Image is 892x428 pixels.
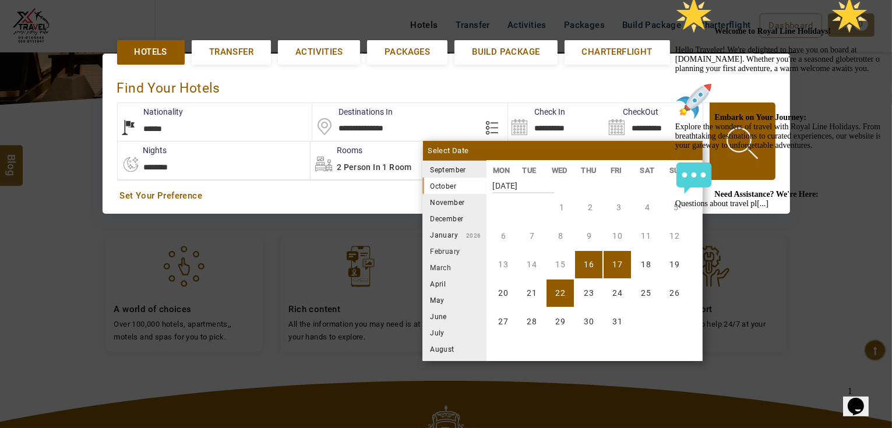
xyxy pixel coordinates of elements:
span: Hello Traveler! We're delighted to have you on board at [DOMAIN_NAME]. Whether you're a seasoned ... [5,35,212,216]
strong: [DATE] [492,172,554,193]
li: THU [575,164,605,176]
small: 2025 [466,167,548,174]
li: Saturday, 25 October 2025 [632,280,660,307]
label: nights [117,144,167,156]
a: Set Your Preference [120,190,773,202]
li: SUN [663,164,693,176]
a: Activities [278,40,360,64]
div: Select Date [423,141,703,161]
label: Check In [508,106,565,118]
span: Charterflight [582,46,653,58]
img: :rocket: [5,91,42,128]
label: Rooms [311,144,362,156]
input: Search [605,103,703,141]
li: April [422,275,486,292]
a: Hotels [117,40,185,64]
li: MON [486,164,516,176]
img: :star2: [160,5,198,42]
li: May [422,292,486,308]
li: Sunday, 26 October 2025 [661,280,688,307]
li: Tuesday, 21 October 2025 [518,280,545,307]
li: Friday, 31 October 2025 [604,308,631,335]
a: Charterflight [565,40,670,64]
input: Search [508,103,605,141]
span: Packages [385,46,430,58]
span: 2 Person in 1 Room [337,162,412,172]
a: Transfer [192,40,271,64]
li: Monday, 27 October 2025 [489,308,517,335]
div: Find Your Hotels [117,68,775,102]
strong: Embark on Your Journey: [44,121,136,130]
li: Thursday, 16 October 2025 [575,251,602,278]
small: 2026 [458,232,481,239]
li: July [422,324,486,341]
li: Wednesday, 29 October 2025 [547,308,574,335]
li: December [422,210,486,227]
li: June [422,308,486,324]
strong: Welcome to Royal Line Holidays! [44,35,198,44]
a: Build Package [454,40,557,64]
li: Thursday, 30 October 2025 [575,308,602,335]
li: Sunday, 19 October 2025 [661,251,688,278]
li: Wednesday, 22 October 2025 [547,280,574,307]
li: Friday, 24 October 2025 [604,280,631,307]
span: Transfer [209,46,253,58]
li: Tuesday, 28 October 2025 [518,308,545,335]
label: Nationality [118,106,184,118]
li: January [422,227,486,243]
li: October [422,178,486,194]
li: SAT [634,164,664,176]
li: TUE [516,164,546,176]
li: WED [545,164,575,176]
img: :star2: [5,5,42,42]
li: August [422,341,486,357]
li: Thursday, 23 October 2025 [575,280,602,307]
span: Activities [295,46,343,58]
li: September [422,161,486,178]
img: :speech_balloon: [5,168,42,205]
li: Friday, 17 October 2025 [604,251,631,278]
span: Hotels [135,46,167,58]
li: FRI [604,164,634,176]
span: Build Package [472,46,540,58]
strong: Need Assistance? We're Here: [44,198,148,207]
a: Packages [367,40,447,64]
label: CheckOut [605,106,658,118]
div: 🌟 Welcome to Royal Line Holidays!🌟Hello Traveler! We're delighted to have you on board at [DOMAIN... [5,5,214,217]
li: Monday, 20 October 2025 [489,280,517,307]
li: November [422,194,486,210]
li: February [422,243,486,259]
iframe: chat widget [843,381,880,416]
li: Saturday, 18 October 2025 [632,251,660,278]
label: Destinations In [312,106,393,118]
li: March [422,259,486,275]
